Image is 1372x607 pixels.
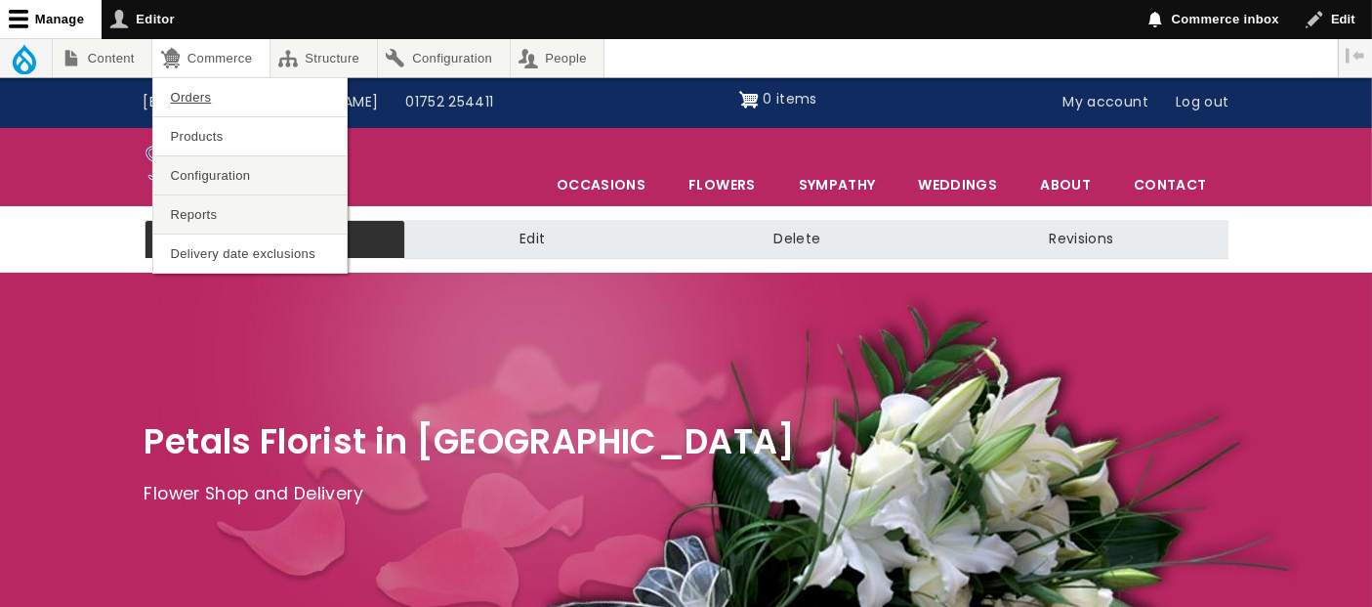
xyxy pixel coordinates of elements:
[778,164,896,205] a: Sympathy
[130,220,1243,259] nav: Tabs
[53,39,151,77] a: Content
[145,480,1228,509] p: Flower Shop and Delivery
[153,195,347,234] a: Reports
[145,417,796,465] span: Petals Florist in [GEOGRAPHIC_DATA]
[897,164,1018,205] span: Weddings
[739,84,759,115] img: Shopping cart
[153,117,347,155] a: Products
[1050,84,1163,121] a: My account
[935,220,1227,259] a: Revisions
[405,220,659,259] a: Edit
[378,39,510,77] a: Configuration
[153,156,347,195] a: Configuration
[1019,164,1111,205] a: About
[1113,164,1226,205] a: Contact
[1162,84,1242,121] a: Log out
[763,89,816,108] span: 0 items
[130,84,393,121] a: [EMAIL_ADDRESS][DOMAIN_NAME]
[511,39,604,77] a: People
[668,164,775,205] a: Flowers
[1339,39,1372,72] button: Vertical orientation
[392,84,507,121] a: 01752 254411
[659,220,935,259] a: Delete
[145,133,245,201] img: Home
[536,164,666,205] span: Occasions
[270,39,377,77] a: Structure
[153,78,347,116] a: Orders
[145,220,405,259] a: View
[153,235,347,273] a: Delivery date exclusions
[152,39,269,77] a: Commerce
[739,84,817,115] a: Shopping cart 0 items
